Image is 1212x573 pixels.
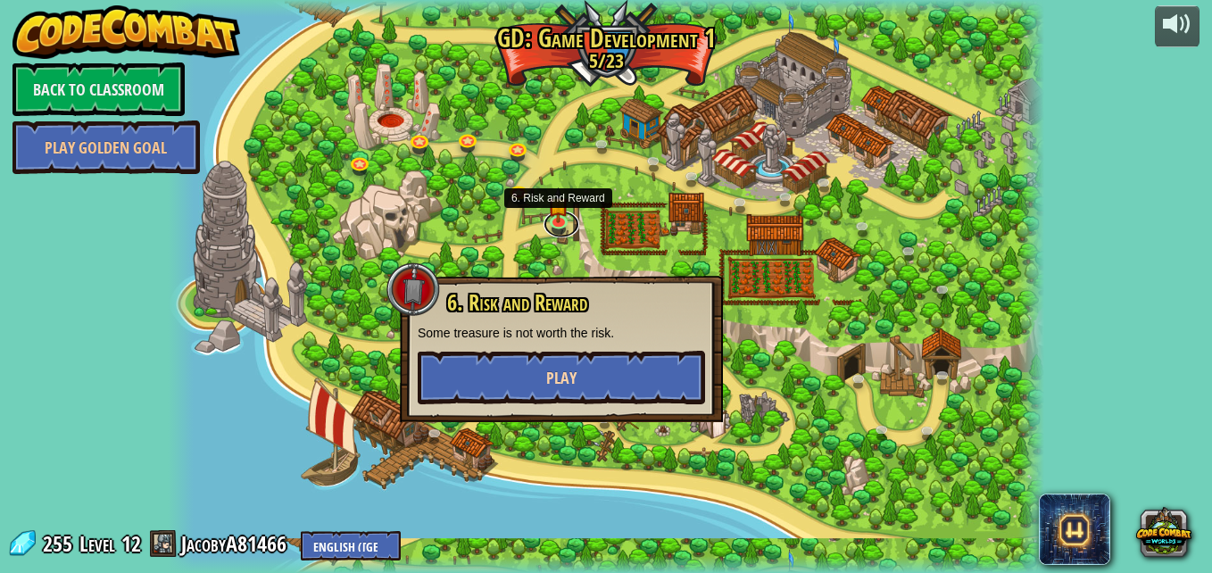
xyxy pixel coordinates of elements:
[43,529,78,558] span: 255
[12,5,241,59] img: CodeCombat - Learn how to code by playing a game
[548,187,569,223] img: level-banner-started.png
[121,529,141,558] span: 12
[546,367,577,389] span: Play
[181,529,292,558] a: JacobyA81466
[12,62,185,116] a: Back to Classroom
[79,529,115,559] span: Level
[12,120,200,174] a: Play Golden Goal
[447,287,587,318] span: 6. Risk and Reward
[1155,5,1200,47] button: Adjust volume
[418,324,705,342] p: Some treasure is not worth the risk.
[418,351,705,404] button: Play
